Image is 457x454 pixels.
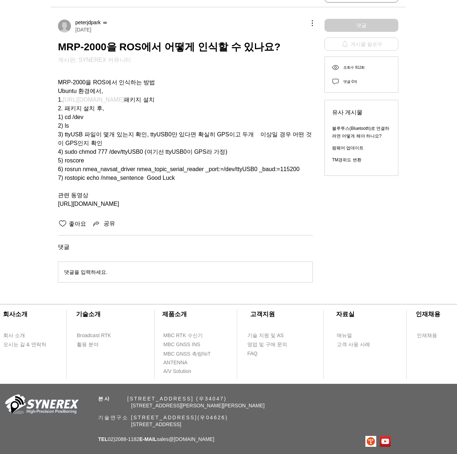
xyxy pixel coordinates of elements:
[58,97,63,103] span: 1.
[3,341,46,348] span: 오시는 길 & 연락처
[58,157,84,164] span: 5) roscore
[58,244,313,250] span: 댓글
[124,97,154,103] span: 패키지 설치
[247,350,257,357] span: FAQ
[163,349,226,358] a: MBC GNSS 측량/IoT
[336,311,355,318] span: ​자료실
[163,367,205,376] a: A/V Solution
[374,423,457,454] iframe: Wix Chat
[247,331,301,340] a: 기술 지원 및 AS
[58,123,69,129] span: 2) ls
[92,219,115,228] button: Share via link
[3,332,25,339] span: 회사 소개
[356,22,366,29] span: 댓글
[131,403,265,408] span: [STREET_ADDRESS][PERSON_NAME][PERSON_NAME]
[332,126,389,139] a: 블루투스(Bluetooth)로 연결하려면 어떻게 해야 하나요?
[58,219,67,228] button: 좋아요 아이콘 표시 해제됨
[250,311,275,318] span: ​고객지원
[139,436,157,442] span: E-MAIL
[1,394,81,417] img: 회사_로고-removebg-preview.png
[416,311,440,318] span: ​인재채용
[58,201,119,207] span: [URL][DOMAIN_NAME]
[162,311,187,318] span: ​제품소개
[77,341,98,348] span: 활용 분야
[98,396,227,402] span: ​ [STREET_ADDRESS] (우34047)
[67,221,86,227] span: 좋아요
[3,331,45,340] a: 회사 소개
[98,415,228,420] span: 기술연구소 [STREET_ADDRESS](우04626)
[351,42,382,47] span: 게시물 팔로우
[58,88,103,94] span: Ubuntu 환경에서,
[304,19,313,27] button: 추가 작업
[336,340,378,349] a: 고객 사용 사례
[58,149,227,155] span: 4) sudo chmod 777 /dev/ttyUSB0 (여기선 ttyUSB0이 GPS라 가정)
[58,79,155,85] span: MRP-2000을 ROS에서 인식하는 방법
[98,436,214,442] span: 02)2088-1182 sales
[332,157,361,162] a: TM경위도 변환
[64,269,108,275] span: 댓글을 입력하세요.
[58,131,312,146] span: 3) ttyUSB 파일이 몇개 있는지 확인, ttyUSB0만 있다면 확실히 GPS이고 두개 이상일 경우 어떤 것이 GPS인지 확인
[77,332,111,339] span: Broadcast RTK
[169,436,214,442] a: @[DOMAIN_NAME]
[343,64,365,71] div: 조회수 912회
[163,331,217,340] a: MBC RTK 수신기
[417,332,437,339] span: 인재채용
[324,38,398,51] button: 게시물 팔로우
[76,311,101,318] span: ​기술소개
[98,396,110,402] span: 본사
[3,311,28,318] span: ​회사소개
[163,358,205,367] a: ANTENNA
[58,166,299,172] span: 6) rosrun nmea_navsat_driver nmea_topic_serial_reader _port:=/dev/ttyUSB0 _baud:=115200
[332,145,364,150] a: 펌웨어 업데이트
[247,349,289,358] a: FAQ
[163,332,203,339] span: MBC RTK 수신기
[247,340,289,349] a: 영업 및 구매 문의
[163,351,211,358] span: MBC GNSS 측량/IoT
[247,332,284,339] span: 기술 지원 및 AS
[63,97,124,103] a: [URL][DOMAIN_NAME]
[75,19,101,26] span: peterjdpark
[58,192,88,198] span: 관련 동영상
[58,41,281,52] span: MRP-2000을 ROS에서 어떻게 인식할 수 있나요?
[365,436,376,447] img: 티스토리로고
[332,107,391,118] span: 유사 게시물
[3,340,52,349] a: 오시는 길 & 연락처
[76,340,118,349] a: 활용 분야
[58,175,175,181] span: 7) rostopic echo /nmea_sentence Good Luck
[102,20,108,25] svg: 운영자
[58,105,104,111] span: 2. 패키지 설치 후,
[337,341,370,348] span: 고객 사용 사례
[247,341,287,348] span: 영업 및 구매 문의
[416,331,451,340] a: 인재채용
[98,436,108,442] span: TEL
[75,26,91,33] span: [DATE]
[337,332,352,339] span: 매뉴얼
[58,57,131,63] a: 게시판: SYNEREX 커뮤니티
[365,436,391,447] ul: SNS 모음
[163,340,208,349] a: MBC GNSS INS
[58,262,313,282] button: 댓글을 입력하세요.
[163,368,191,375] span: A/V Solution
[343,78,365,85] div: 댓글 0개
[58,19,108,33] a: peterjdpark운영자[DATE]
[336,331,378,340] a: 매뉴얼
[131,421,181,427] span: [STREET_ADDRESS]
[76,331,118,340] a: Broadcast RTK
[324,19,398,32] button: 댓글
[104,220,115,228] span: 공유
[163,341,200,348] span: MBC GNSS INS
[58,114,83,120] span: 1) cd /dev
[163,359,188,366] span: ANTENNA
